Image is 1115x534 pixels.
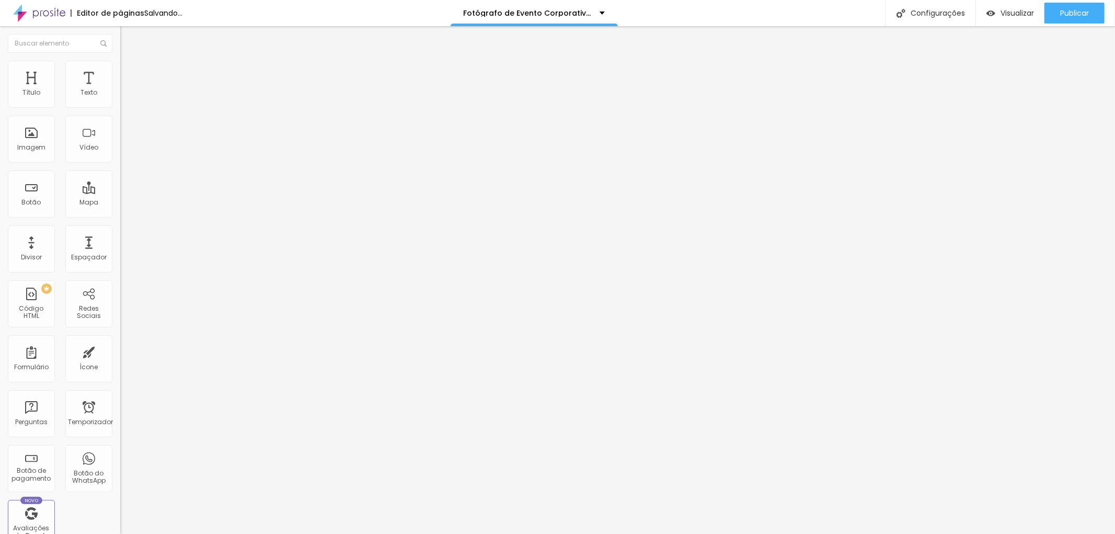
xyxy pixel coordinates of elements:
img: Ícone [100,40,107,47]
font: Visualizar [1001,8,1034,18]
font: Botão [22,198,41,207]
font: Título [22,88,40,97]
font: Editor de páginas [77,8,144,18]
img: view-1.svg [986,9,995,18]
font: Perguntas [15,417,48,426]
font: Configurações [911,8,965,18]
button: Publicar [1044,3,1105,24]
img: Ícone [896,9,905,18]
input: Buscar elemento [8,34,112,53]
iframe: Editor [120,26,1115,534]
font: Vídeo [79,143,98,152]
font: Temporizador [68,417,113,426]
font: Código HTML [19,304,44,320]
font: Novo [25,497,39,504]
font: Imagem [17,143,45,152]
font: Botão de pagamento [12,466,51,482]
font: Ícone [80,362,98,371]
div: Salvando... [144,9,182,17]
font: Mapa [79,198,98,207]
button: Visualizar [976,3,1044,24]
font: Espaçador [71,253,107,262]
font: Texto [81,88,97,97]
font: Botão do WhatsApp [72,469,106,485]
font: Divisor [21,253,42,262]
font: Formulário [14,362,49,371]
font: Publicar [1060,8,1089,18]
font: Fotógrafo de Evento Corporativo em [GEOGRAPHIC_DATA] [464,8,692,18]
font: Redes Sociais [77,304,101,320]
